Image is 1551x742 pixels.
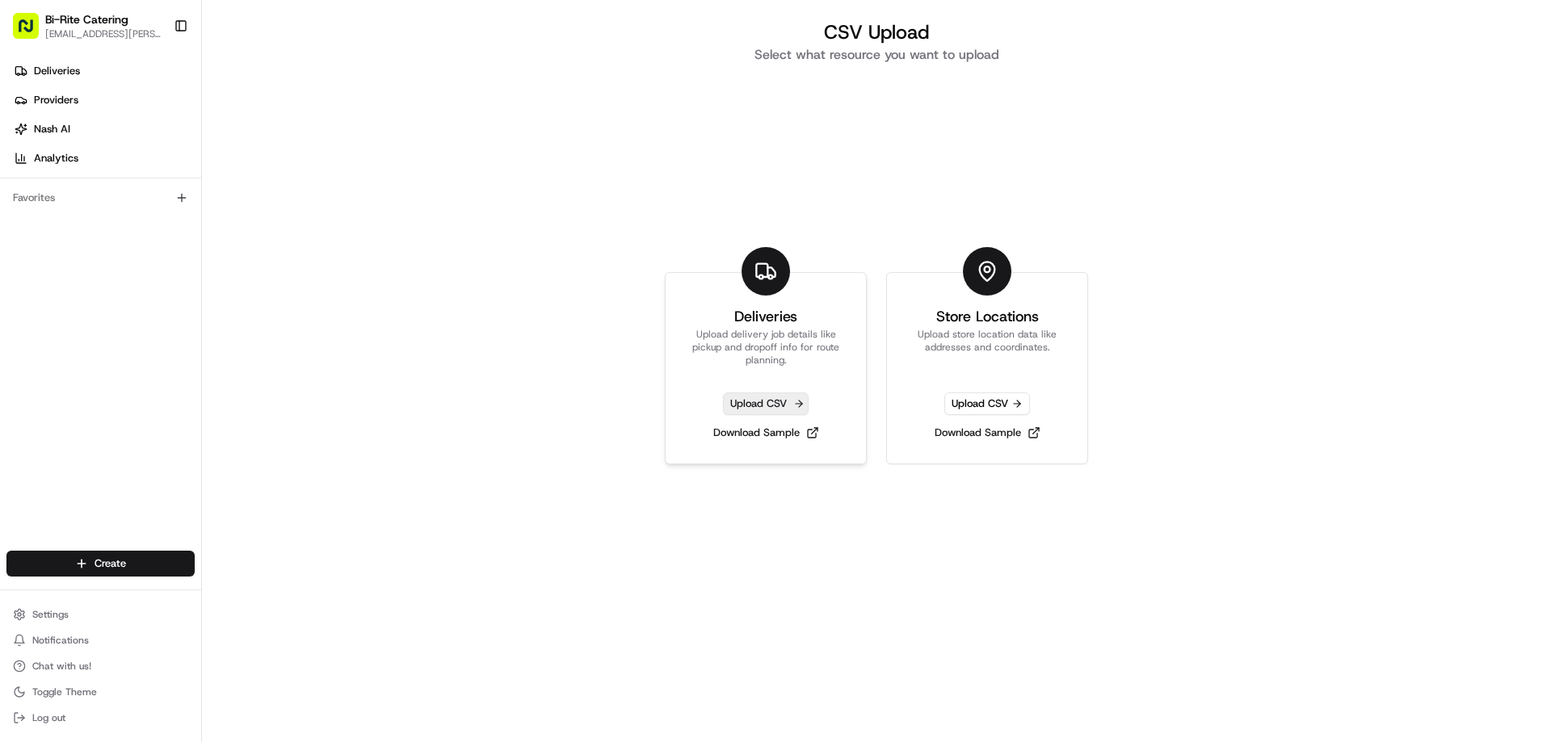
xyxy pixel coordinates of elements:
h1: CSV Upload [665,19,1088,45]
a: Download Sample [707,421,826,444]
input: Clear [42,104,267,121]
span: Settings [32,608,69,621]
a: Download Sample [928,421,1047,444]
img: 1736555255976-a54dd68f-1ca7-489b-9aae-adbdc363a1c4 [32,295,45,308]
div: Start new chat [73,154,265,170]
span: Nash AI [34,122,70,136]
a: DeliveriesUpload delivery job details like pickup and dropoff info for route planning.Upload CSVD... [665,272,867,464]
h2: Select what resource you want to upload [665,45,1088,65]
span: Knowledge Base [32,361,124,377]
button: [EMAIL_ADDRESS][PERSON_NAME][DOMAIN_NAME] [45,27,161,40]
img: 1736555255976-a54dd68f-1ca7-489b-9aae-adbdc363a1c4 [16,154,45,183]
h3: Store Locations [936,305,1039,328]
span: [DATE] [143,294,176,307]
span: Toggle Theme [32,685,97,698]
span: Upload CSV [723,392,809,415]
span: Notifications [32,634,89,647]
img: 5e9a9d7314ff4150bce227a61376b483.jpg [34,154,63,183]
button: Log out [6,706,195,729]
div: 💻 [137,363,149,375]
button: Chat with us! [6,655,195,677]
a: 📗Knowledge Base [10,354,130,384]
span: Log out [32,711,65,724]
p: Upload delivery job details like pickup and dropoff info for route planning. [685,328,847,367]
span: • [134,294,140,307]
p: Welcome 👋 [16,65,294,90]
h3: Deliveries [734,305,797,328]
button: Toggle Theme [6,681,195,703]
a: Store LocationsUpload store location data like addresses and coordinates.Upload CSVDownload Sample [886,272,1088,464]
div: Favorites [6,185,195,211]
a: Providers [6,87,201,113]
button: Settings [6,603,195,626]
a: 💻API Documentation [130,354,266,384]
button: Bi-Rite Catering[EMAIL_ADDRESS][PERSON_NAME][DOMAIN_NAME] [6,6,167,45]
div: 📗 [16,363,29,375]
span: Create [95,556,126,571]
div: Past conversations [16,210,108,223]
span: Deliveries [34,64,80,78]
a: Powered byPylon [114,400,195,413]
img: 1736555255976-a54dd68f-1ca7-489b-9aae-adbdc363a1c4 [32,251,45,264]
span: [PERSON_NAME] [50,294,131,307]
button: See all [250,207,294,226]
img: Liam S. [16,279,42,304]
button: Notifications [6,629,195,652]
div: We're available if you need us! [73,170,222,183]
span: Upload CSV [944,392,1030,415]
span: Chat with us! [32,660,91,673]
p: Upload store location data like addresses and coordinates. [906,328,1068,367]
a: Nash AI [6,116,201,142]
button: Start new chat [275,159,294,178]
span: Pylon [161,400,195,413]
a: Analytics [6,145,201,171]
span: [PERSON_NAME] [50,250,131,263]
span: Analytics [34,151,78,166]
button: Bi-Rite Catering [45,11,128,27]
span: 9:10 AM [143,250,183,263]
button: Create [6,551,195,576]
img: Bea Lacdao [16,235,42,261]
span: • [134,250,140,263]
a: Deliveries [6,58,201,84]
img: Nash [16,16,48,48]
span: Providers [34,93,78,107]
span: API Documentation [153,361,259,377]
